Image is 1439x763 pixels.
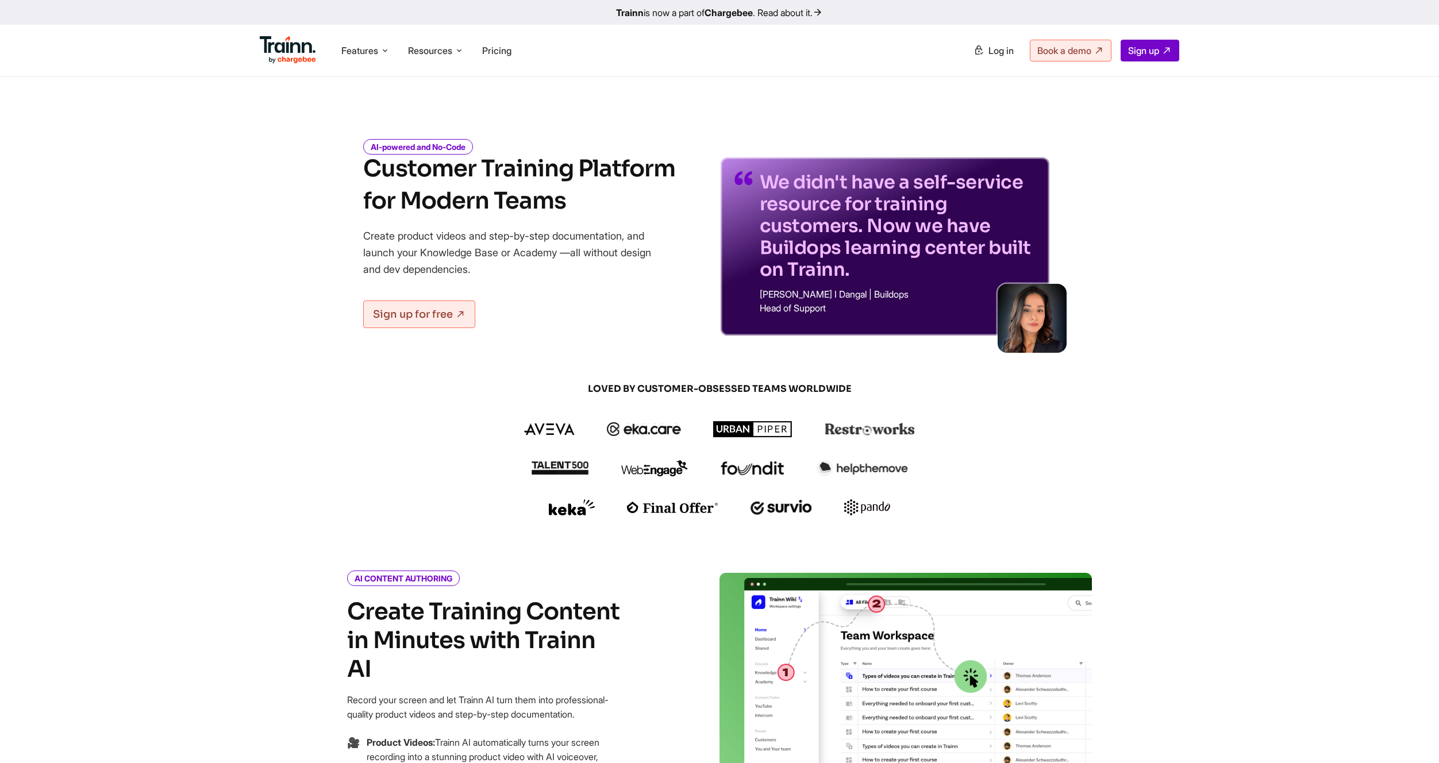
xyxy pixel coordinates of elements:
[363,300,475,328] a: Sign up for free
[408,44,452,57] span: Resources
[705,7,753,18] b: Chargebee
[817,460,908,476] img: helpthemove logo
[967,40,1021,61] a: Log in
[347,571,460,586] i: AI CONTENT AUTHORING
[347,598,623,684] h4: Create Training Content in Minutes with Trainn AI
[363,228,668,278] p: Create product videos and step-by-step documentation, and launch your Knowledge Base or Academy —...
[760,303,1036,313] p: Head of Support
[720,461,784,475] img: foundit logo
[341,44,378,57] span: Features
[734,171,753,185] img: quotes-purple.41a7099.svg
[1037,45,1091,56] span: Book a demo
[531,461,588,475] img: talent500 logo
[621,460,688,476] img: webengage logo
[549,499,595,515] img: keka logo
[1128,45,1159,56] span: Sign up
[363,139,473,155] i: AI-powered and No-Code
[363,153,675,217] h1: Customer Training Platform for Modern Teams
[988,45,1014,56] span: Log in
[751,500,812,515] img: survio logo
[367,737,435,748] b: Product Videos:
[482,45,511,56] a: Pricing
[524,423,575,435] img: aveva logo
[616,7,644,18] b: Trainn
[713,421,792,437] img: urbanpiper logo
[760,171,1036,280] p: We didn't have a self-service resource for training customers. Now we have Buildops learning cent...
[760,290,1036,299] p: [PERSON_NAME] I Dangal | Buildops
[998,284,1067,353] img: sabina-buildops.d2e8138.png
[1382,708,1439,763] iframe: Chat Widget
[825,423,915,436] img: restroworks logo
[260,36,316,64] img: Trainn Logo
[1030,40,1111,61] a: Book a demo
[444,383,995,395] span: LOVED BY CUSTOMER-OBSESSED TEAMS WORLDWIDE
[1121,40,1179,61] a: Sign up
[607,422,682,436] img: ekacare logo
[347,693,623,722] p: Record your screen and let Trainn AI turn them into professional-quality product videos and step-...
[844,499,890,515] img: pando logo
[627,502,718,513] img: finaloffer logo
